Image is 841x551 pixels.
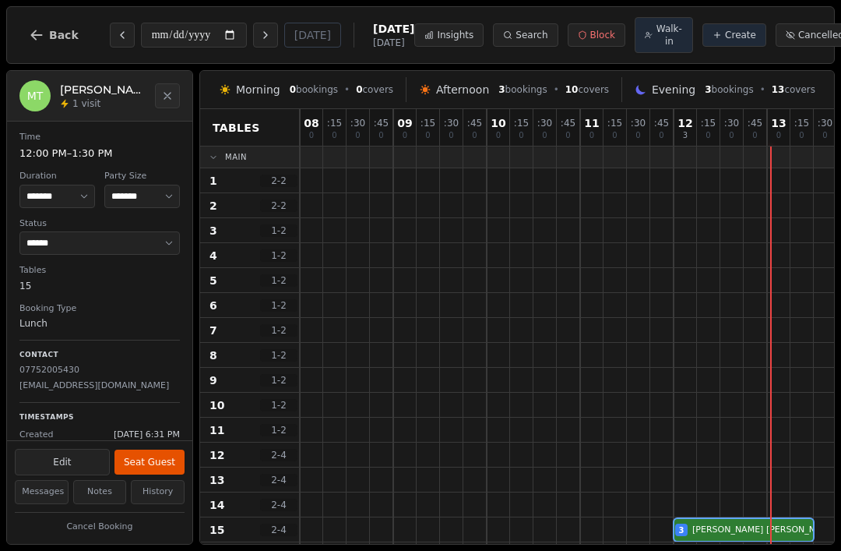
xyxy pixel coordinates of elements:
[425,132,430,140] span: 0
[19,131,180,144] dt: Time
[209,397,224,413] span: 10
[304,118,318,129] span: 08
[19,146,180,161] dd: 12:00 PM – 1:30 PM
[260,499,297,511] span: 2 - 4
[260,324,297,337] span: 1 - 2
[729,132,734,140] span: 0
[110,23,135,48] button: Previous day
[467,118,482,128] span: : 45
[355,132,360,140] span: 0
[344,83,350,96] span: •
[209,497,224,513] span: 14
[373,37,414,49] span: [DATE]
[677,118,692,129] span: 12
[327,118,342,128] span: : 15
[19,429,54,442] span: Created
[683,132,688,140] span: 3
[542,132,547,140] span: 0
[209,348,217,363] span: 8
[772,83,815,96] span: covers
[72,97,100,110] span: 1 visit
[209,447,224,463] span: 12
[209,472,224,488] span: 13
[260,399,297,411] span: 1 - 2
[656,23,683,48] span: Walk-in
[692,524,837,537] span: [PERSON_NAME] [PERSON_NAME]
[498,84,505,95] span: 3
[706,132,710,140] span: 0
[374,118,389,128] span: : 45
[284,23,341,48] button: [DATE]
[491,118,505,129] span: 10
[654,118,669,128] span: : 45
[350,118,365,128] span: : 30
[19,380,180,393] p: [EMAIL_ADDRESS][DOMAIN_NAME]
[705,84,711,95] span: 3
[403,132,407,140] span: 0
[414,23,484,47] button: Insights
[16,16,91,54] button: Back
[104,170,180,183] dt: Party Size
[213,120,260,136] span: Tables
[19,170,95,183] dt: Duration
[356,83,393,96] span: covers
[679,525,684,536] span: 3
[332,132,336,140] span: 0
[659,132,663,140] span: 0
[496,132,501,140] span: 0
[635,132,640,140] span: 0
[356,84,362,95] span: 0
[209,373,217,388] span: 9
[114,429,180,442] span: [DATE] 6:31 PM
[19,316,180,330] dd: Lunch
[131,480,185,504] button: History
[260,175,297,187] span: 2 - 2
[260,424,297,436] span: 1 - 2
[19,80,51,111] div: MT
[19,364,180,377] p: 07752005430
[15,480,69,504] button: Messages
[260,299,297,312] span: 1 - 2
[565,83,609,96] span: covers
[631,118,646,128] span: : 30
[19,217,180,231] dt: Status
[19,350,180,361] p: Contact
[584,118,599,129] span: 11
[19,412,180,423] p: Timestamps
[373,21,414,37] span: [DATE]
[209,173,217,189] span: 1
[290,84,296,95] span: 0
[760,83,765,96] span: •
[260,200,297,212] span: 2 - 2
[260,224,297,237] span: 1 - 2
[498,83,547,96] span: bookings
[290,83,338,96] span: bookings
[260,524,297,536] span: 2 - 4
[771,118,786,129] span: 13
[565,132,570,140] span: 0
[209,298,217,313] span: 6
[225,151,247,163] span: Main
[114,450,185,475] button: Seat Guest
[748,118,762,128] span: : 45
[19,264,180,277] dt: Tables
[701,118,716,128] span: : 15
[437,29,473,41] span: Insights
[589,132,594,140] span: 0
[493,23,558,47] button: Search
[209,323,217,338] span: 7
[378,132,383,140] span: 0
[209,273,217,288] span: 5
[472,132,477,140] span: 0
[565,84,579,95] span: 10
[260,274,297,287] span: 1 - 2
[60,82,146,97] h2: [PERSON_NAME] [PERSON_NAME]
[260,374,297,387] span: 1 - 2
[449,132,453,140] span: 0
[49,30,79,41] span: Back
[19,279,180,293] dd: 15
[724,118,739,128] span: : 30
[822,132,827,140] span: 0
[209,522,224,538] span: 15
[752,132,757,140] span: 0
